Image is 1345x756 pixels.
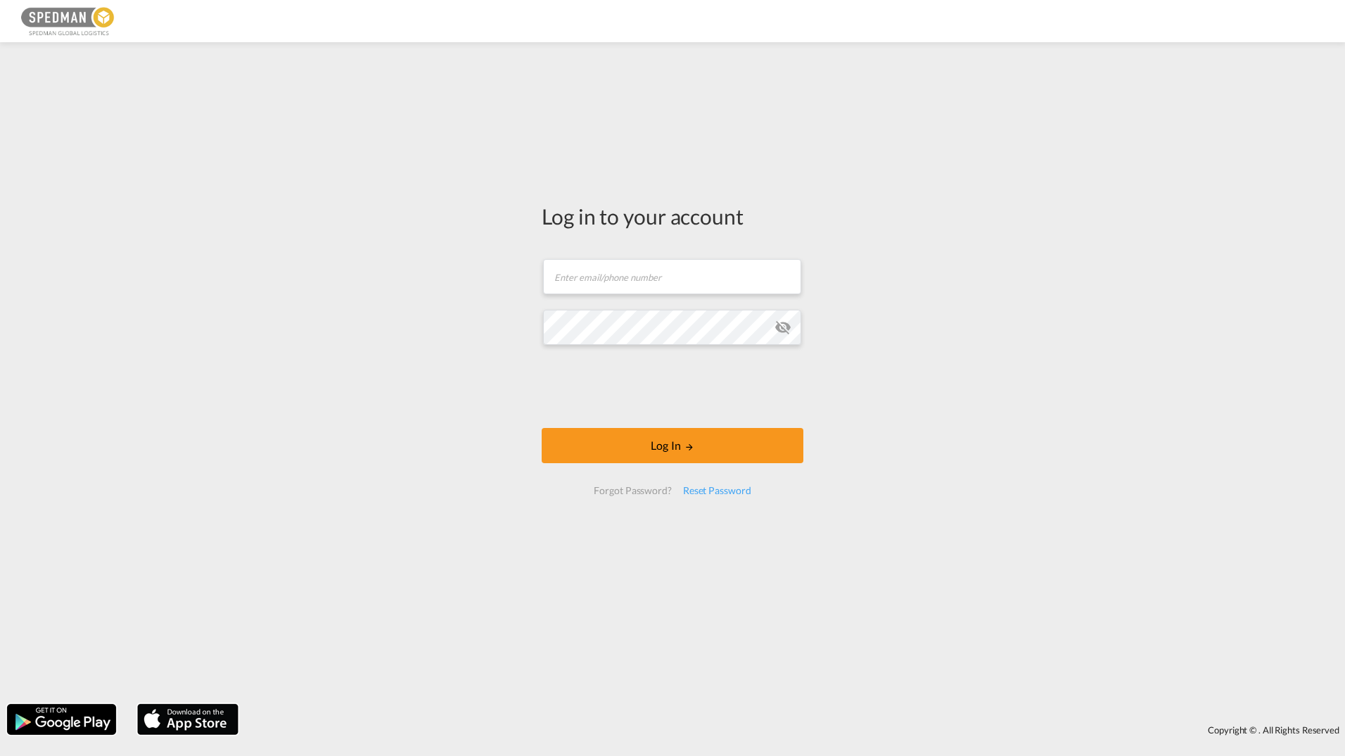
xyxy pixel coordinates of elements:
[6,703,117,736] img: google.png
[677,478,757,503] div: Reset Password
[21,6,116,37] img: c12ca350ff1b11efb6b291369744d907.png
[775,319,791,336] md-icon: icon-eye-off
[566,359,779,414] iframe: reCAPTCHA
[543,259,801,294] input: Enter email/phone number
[136,703,240,736] img: apple.png
[542,428,803,463] button: LOGIN
[588,478,677,503] div: Forgot Password?
[246,718,1345,742] div: Copyright © . All Rights Reserved
[542,201,803,231] div: Log in to your account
